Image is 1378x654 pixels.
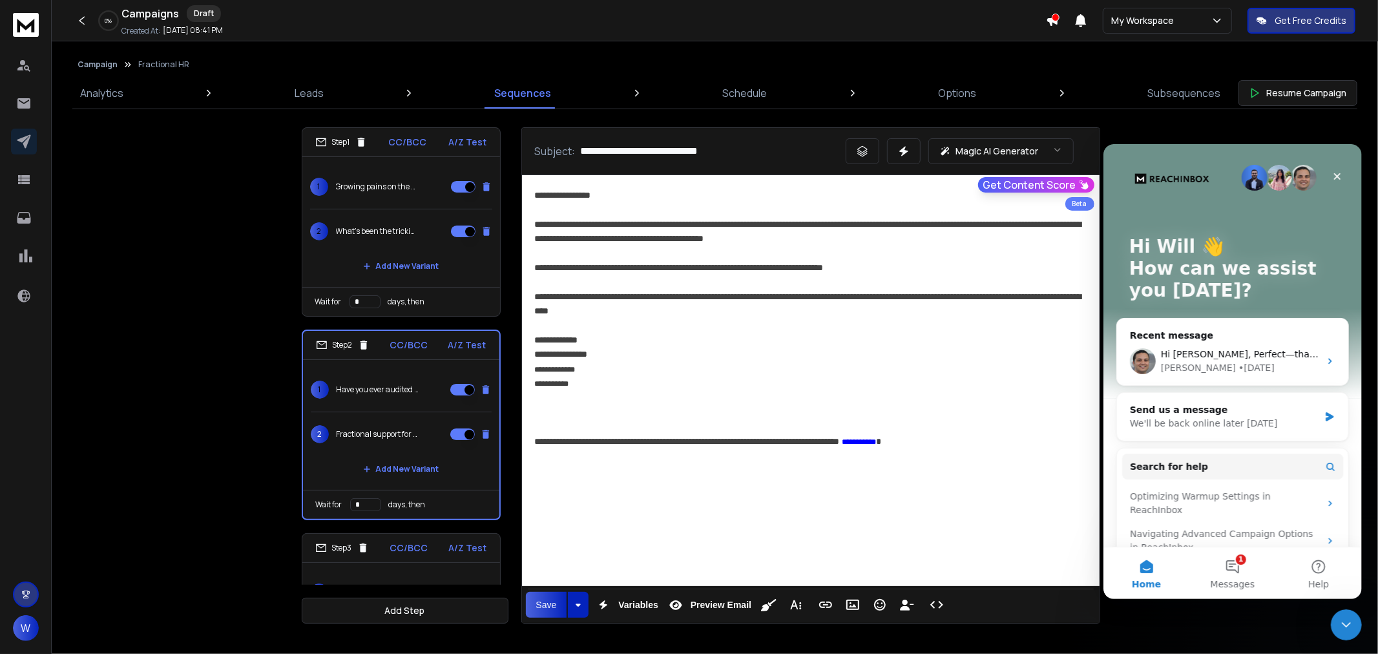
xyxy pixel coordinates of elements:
button: Insert Unsubscribe Link [895,592,919,618]
span: Hi [PERSON_NAME], Perfect—thanks for making the change. Please give it a little time and let me k... [57,205,1060,215]
span: Help [205,436,225,445]
button: Add New Variant [353,253,450,279]
button: Emoticons [868,592,892,618]
p: Magic AI Generator [956,145,1039,158]
p: Options [938,85,976,101]
p: Have you ever audited your people processes? [337,385,419,395]
span: Preview Email [688,600,754,611]
button: Insert Image (Ctrl+P) [840,592,865,618]
a: Sequences [487,78,559,109]
span: 1 [310,178,328,196]
div: Optimizing Warmup Settings in ReachInbox [19,341,240,378]
div: Step 3 [315,542,369,554]
p: CC/BCC [390,542,428,554]
button: Save [526,592,567,618]
img: logo [13,13,39,37]
button: Campaign [78,59,118,70]
span: 2 [311,425,329,443]
a: Subsequences [1140,78,1228,109]
button: Messages [86,403,172,455]
p: A/Z Test [449,542,487,554]
p: Growing pains on the people side? [336,182,419,192]
iframe: Intercom live chat [1103,144,1362,599]
button: Get Content Score [978,177,1094,193]
button: Search for help [19,310,240,335]
div: • [DATE] [135,217,171,231]
span: Search for help [26,316,105,330]
a: Analytics [72,78,131,109]
span: Home [28,436,57,445]
a: Options [930,78,984,109]
button: Help [172,403,258,455]
div: Draft [187,5,221,22]
p: Created At: [121,26,160,36]
button: Resume Campaign [1238,80,1357,106]
div: Send us a message [26,259,216,273]
p: A/Z Test [448,339,486,352]
span: 1 [311,381,329,399]
div: We'll be back online later [DATE] [26,273,216,286]
span: 2 [310,222,328,240]
p: Leads [295,85,324,101]
div: Navigating Advanced Campaign Options in ReachInbox [19,378,240,416]
button: Get Free Credits [1248,8,1355,34]
p: Subsequences [1147,85,1220,101]
button: More Text [784,592,808,618]
p: Schedule [722,85,767,101]
button: Preview Email [663,592,754,618]
button: Clean HTML [757,592,781,618]
button: Add Step [302,598,508,624]
div: [PERSON_NAME] [57,217,132,231]
a: Leads [287,78,331,109]
div: Send us a messageWe'll be back online later [DATE] [13,248,245,297]
button: W [13,615,39,641]
p: days, then [388,297,425,307]
p: Fractional support for HR gaps [337,429,419,439]
li: Step1CC/BCCA/Z Test1Growing pains on the people side?2What’s been the trickiest part of hiring as... [302,127,501,317]
p: CC/BCC [390,339,428,352]
p: days, then [389,500,426,510]
button: Add New Variant [353,456,450,482]
p: Wait for [316,500,342,510]
p: What’s been the trickiest part of hiring as you grow? [336,226,419,237]
p: Analytics [80,85,123,101]
div: Step 2 [316,339,370,351]
iframe: Intercom live chat [1331,609,1362,640]
p: Wait for [315,297,342,307]
p: Sequences [495,85,552,101]
p: Get Free Credits [1275,14,1346,27]
a: Schedule [715,78,775,109]
p: [DATE] 08:41 PM [163,25,223,36]
li: Step2CC/BCCA/Z Test1Have you ever audited your people processes?2Fractional support for HR gapsAd... [302,330,501,520]
h1: Campaigns [121,6,179,21]
div: Close [222,21,245,44]
div: Beta [1065,197,1094,211]
button: Magic AI Generator [928,138,1074,164]
p: CC/BCC [389,136,427,149]
button: Variables [591,592,661,618]
p: Fractional HR [138,59,189,70]
span: Variables [616,600,661,611]
div: Step 1 [315,136,367,148]
div: Navigating Advanced Campaign Options in ReachInbox [26,383,216,410]
div: Optimizing Warmup Settings in ReachInbox [26,346,216,373]
p: My Workspace [1111,14,1179,27]
p: 0 % [105,17,112,25]
button: Insert Link (Ctrl+K) [813,592,838,618]
p: Subject: [535,143,576,159]
button: Code View [924,592,949,618]
span: 1 [310,584,328,602]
